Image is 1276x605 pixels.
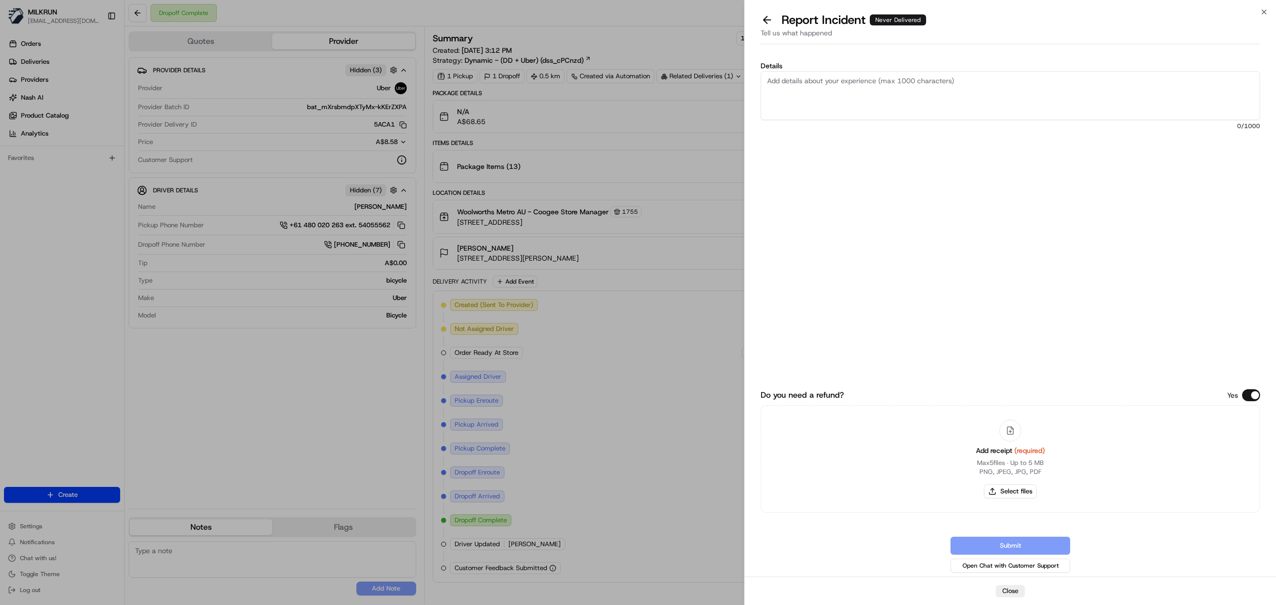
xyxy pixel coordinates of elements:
div: Tell us what happened [761,28,1260,44]
span: Add receipt [976,446,1045,455]
p: Max 5 files ∙ Up to 5 MB [977,458,1044,467]
label: Details [761,62,1260,69]
label: Do you need a refund? [761,389,844,401]
span: 0 /1000 [761,122,1260,130]
p: Report Incident [782,12,926,28]
p: Yes [1227,390,1238,400]
p: PNG, JPEG, JPG, PDF [979,467,1042,476]
span: (required) [1014,446,1045,455]
div: Never Delivered [870,14,926,25]
button: Select files [984,484,1037,498]
button: Open Chat with Customer Support [951,559,1070,573]
button: Close [996,585,1025,597]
